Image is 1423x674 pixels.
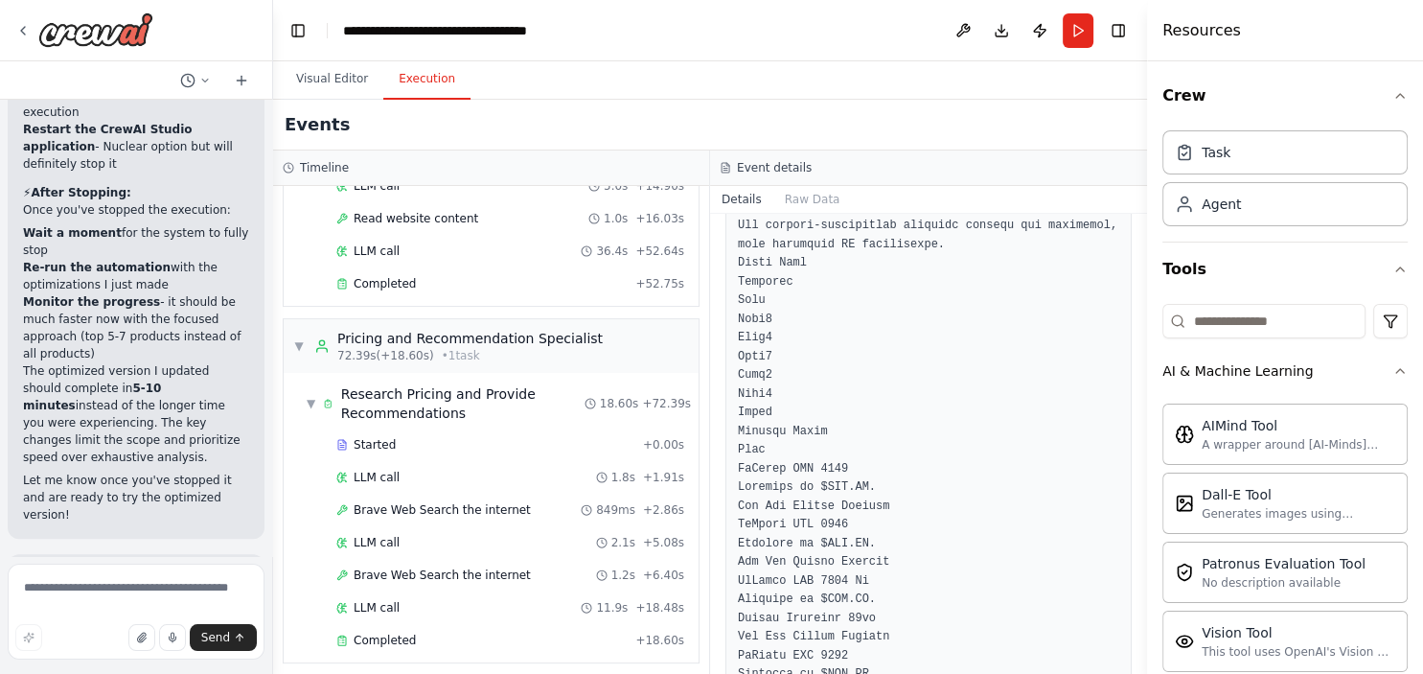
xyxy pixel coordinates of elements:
[23,184,249,201] h2: ⚡
[15,624,42,651] button: Improve this prompt
[1162,243,1408,296] button: Tools
[737,160,812,175] h3: Event details
[1175,563,1194,582] img: Patronusevaltool
[354,633,416,648] span: Completed
[128,624,155,651] button: Upload files
[354,211,478,226] span: Read website content
[442,348,480,363] span: • 1 task
[285,17,311,44] button: Hide left sidebar
[354,437,396,453] span: Started
[23,224,249,259] li: for the system to fully stop
[1175,632,1194,651] img: Visiontool
[307,396,315,411] span: ▼
[354,178,400,194] span: LLM call
[1202,143,1230,162] div: Task
[23,362,249,466] p: The optimized version I updated should complete in instead of the longer time you were experienci...
[604,211,628,226] span: 1.0s
[1202,554,1366,573] div: Patronus Evaluation Tool
[354,276,416,291] span: Completed
[1202,416,1395,435] div: AIMind Tool
[642,396,691,411] span: + 72.39s
[635,211,684,226] span: + 16.03s
[596,502,635,518] span: 849ms
[38,12,153,47] img: Logo
[159,624,186,651] button: Click to speak your automation idea
[1202,506,1395,522] div: Generates images using OpenAI's Dall-E model.
[383,59,471,100] button: Execution
[23,295,160,309] strong: Monitor the progress
[343,21,559,40] nav: breadcrumb
[23,226,122,240] strong: Wait a moment
[293,338,305,354] span: ▼
[643,568,684,583] span: + 6.40s
[354,568,531,583] span: Brave Web Search the internet
[1202,195,1241,214] div: Agent
[596,244,628,259] span: 36.4s
[611,535,635,550] span: 2.1s
[600,396,639,411] span: 18.60s
[643,437,684,453] span: + 0.00s
[635,178,684,194] span: + 14.90s
[201,630,230,645] span: Send
[1162,361,1313,381] div: AI & Machine Learning
[604,178,628,194] span: 5.0s
[611,470,635,485] span: 1.8s
[1202,485,1395,504] div: Dall-E Tool
[341,384,585,423] span: Research Pricing and Provide Recommendations
[354,244,400,259] span: LLM call
[1162,69,1408,123] button: Crew
[1162,346,1408,396] button: AI & Machine Learning
[23,293,249,362] li: - it should be much faster now with the focused approach (top 5-7 products instead of all products)
[635,633,684,648] span: + 18.60s
[23,261,171,274] strong: Re-run the automation
[773,186,852,213] button: Raw Data
[635,244,684,259] span: + 52.64s
[1202,644,1395,660] div: This tool uses OpenAI's Vision API to describe the contents of an image.
[31,186,130,199] strong: After Stopping:
[354,470,400,485] span: LLM call
[1202,575,1366,591] div: No description available
[354,502,531,518] span: Brave Web Search the internet
[226,69,257,92] button: Start a new chat
[1202,437,1395,453] div: A wrapper around [AI-Minds]([URL][DOMAIN_NAME]). Useful for when you need answers to questions fr...
[281,59,383,100] button: Visual Editor
[190,624,257,651] button: Send
[337,348,434,363] span: 72.39s (+18.60s)
[710,186,773,213] button: Details
[354,535,400,550] span: LLM call
[23,123,193,153] strong: Restart the CrewAI Studio application
[635,600,684,616] span: + 18.48s
[1202,623,1395,642] div: Vision Tool
[1105,17,1132,44] button: Hide right sidebar
[23,472,249,523] p: Let me know once you've stopped it and are ready to try the optimized version!
[643,470,684,485] span: + 1.91s
[23,201,249,219] p: Once you've stopped the execution:
[635,276,684,291] span: + 52.75s
[643,535,684,550] span: + 5.08s
[1162,123,1408,242] div: Crew
[23,121,249,173] li: - Nuclear option but will definitely stop it
[354,600,400,616] span: LLM call
[1162,19,1241,42] h4: Resources
[611,568,635,583] span: 1.2s
[596,600,628,616] span: 11.9s
[285,111,350,138] h2: Events
[23,259,249,293] li: with the optimizations I just made
[300,160,349,175] h3: Timeline
[1175,494,1194,513] img: Dalletool
[643,502,684,518] span: + 2.86s
[172,69,218,92] button: Switch to previous chat
[337,329,603,348] div: Pricing and Recommendation Specialist
[1175,425,1194,444] img: Aimindtool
